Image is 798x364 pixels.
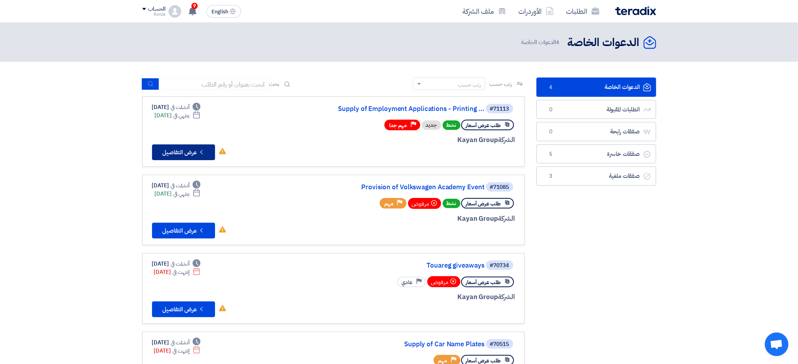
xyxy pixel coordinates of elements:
[152,338,201,347] div: [DATE]
[152,223,215,238] button: عرض التفاصيل
[152,301,215,317] button: عرض التفاصيل
[512,2,560,20] a: الأوردرات
[498,214,515,224] span: الشركة
[498,292,515,302] span: الشركة
[490,342,509,347] div: #70515
[402,279,413,286] span: عادي
[546,128,556,136] span: 0
[521,38,561,47] span: الدعوات الخاصة
[155,190,201,198] div: [DATE]
[568,35,640,50] h2: الدعوات الخاصة
[169,5,181,18] img: profile_test.png
[389,122,407,129] span: مهم جدا
[171,260,189,268] span: أنشئت في
[327,341,484,348] a: Supply of Car Name Plates
[490,185,509,190] div: #71085
[489,80,512,88] span: رتب حسب
[206,5,241,18] button: English
[148,6,165,13] div: الحساب
[173,347,189,355] span: إنتهت في
[142,12,165,17] div: Ronza
[546,172,556,180] span: 3
[466,122,501,129] span: طلب عرض أسعار
[443,199,460,208] span: نشط
[327,262,484,269] a: Touareg giveaways
[173,268,189,276] span: إنتهت في
[159,78,269,90] input: ابحث بعنوان أو رقم الطلب
[384,200,393,207] span: مهم
[536,100,656,119] a: الطلبات المقبولة0
[615,6,656,15] img: Teradix logo
[152,181,201,190] div: [DATE]
[427,276,460,287] div: مرفوض
[325,135,515,145] div: Kayan Group
[466,200,501,207] span: طلب عرض أسعار
[457,2,512,20] a: ملف الشركة
[560,2,606,20] a: الطلبات
[546,150,556,158] span: 5
[327,105,484,113] a: Supply of Employment Applications - Printing ...
[422,120,441,130] div: جديد
[173,111,189,120] span: ينتهي في
[269,80,280,88] span: بحث
[408,198,441,209] div: مرفوض
[325,214,515,224] div: Kayan Group
[490,106,509,112] div: #71113
[152,144,215,160] button: عرض التفاصيل
[173,190,189,198] span: ينتهي في
[171,103,189,111] span: أنشئت في
[191,3,198,9] span: 9
[536,144,656,164] a: صفقات خاسرة5
[536,166,656,186] a: صفقات ملغية3
[171,338,189,347] span: أنشئت في
[152,260,201,268] div: [DATE]
[536,78,656,97] a: الدعوات الخاصة4
[490,263,509,268] div: #70734
[536,122,656,141] a: صفقات رابحة0
[327,184,484,191] a: Provision of Volkswagen Academy Event
[546,83,556,91] span: 4
[466,279,501,286] span: طلب عرض أسعار
[155,111,201,120] div: [DATE]
[171,181,189,190] span: أنشئت في
[154,268,201,276] div: [DATE]
[458,81,481,89] div: رتب حسب
[546,106,556,114] span: 0
[556,38,560,46] span: 4
[154,347,201,355] div: [DATE]
[765,333,789,356] a: Open chat
[152,103,201,111] div: [DATE]
[443,120,460,130] span: نشط
[212,9,228,15] span: English
[498,135,515,145] span: الشركة
[325,292,515,302] div: Kayan Group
